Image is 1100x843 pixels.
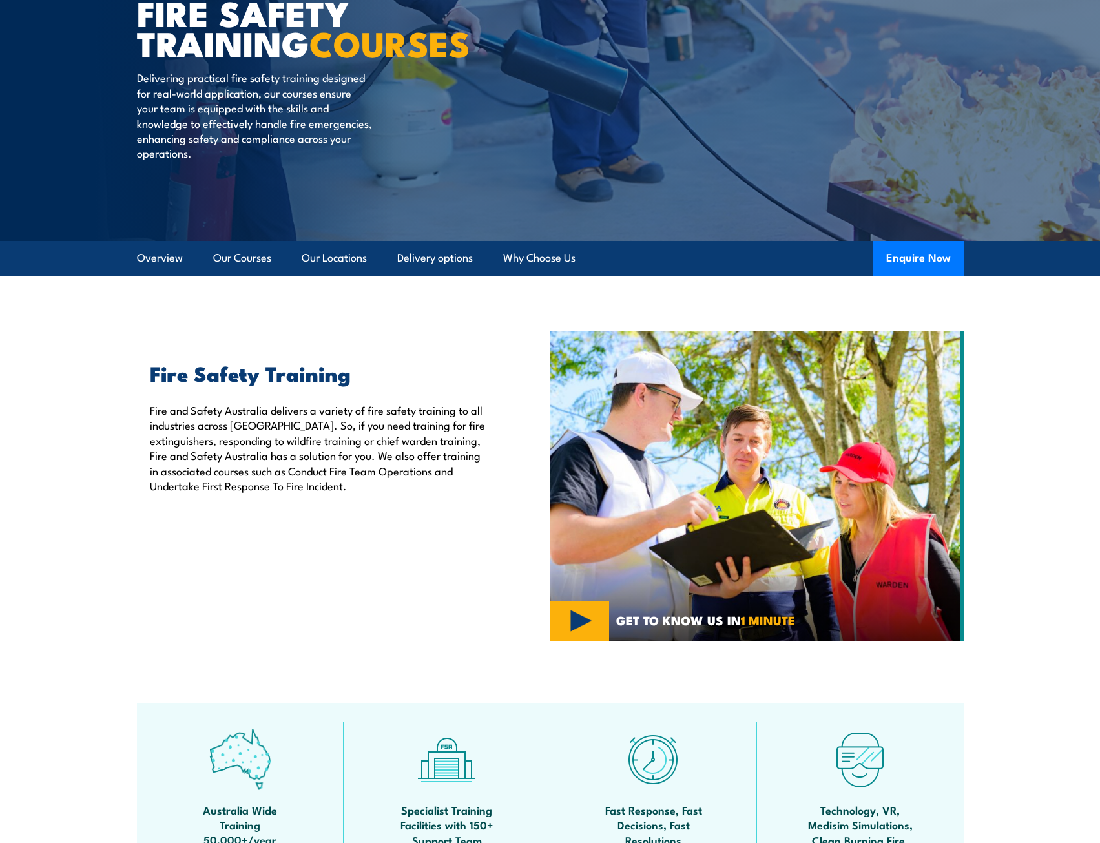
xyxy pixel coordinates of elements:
p: Delivering practical fire safety training designed for real-world application, our courses ensure... [137,70,373,160]
h2: Fire Safety Training [150,364,491,382]
button: Enquire Now [873,241,964,276]
strong: 1 MINUTE [741,610,795,629]
img: facilities-icon [416,729,477,790]
img: Fire Safety Training Courses [550,331,964,641]
a: Delivery options [397,241,473,275]
a: Our Courses [213,241,271,275]
span: GET TO KNOW US IN [616,614,795,626]
a: Our Locations [302,241,367,275]
p: Fire and Safety Australia delivers a variety of fire safety training to all industries across [GE... [150,402,491,493]
img: fast-icon [623,729,684,790]
img: tech-icon [829,729,891,790]
a: Why Choose Us [503,241,576,275]
strong: COURSES [309,16,470,69]
a: Overview [137,241,183,275]
img: auswide-icon [209,729,271,790]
